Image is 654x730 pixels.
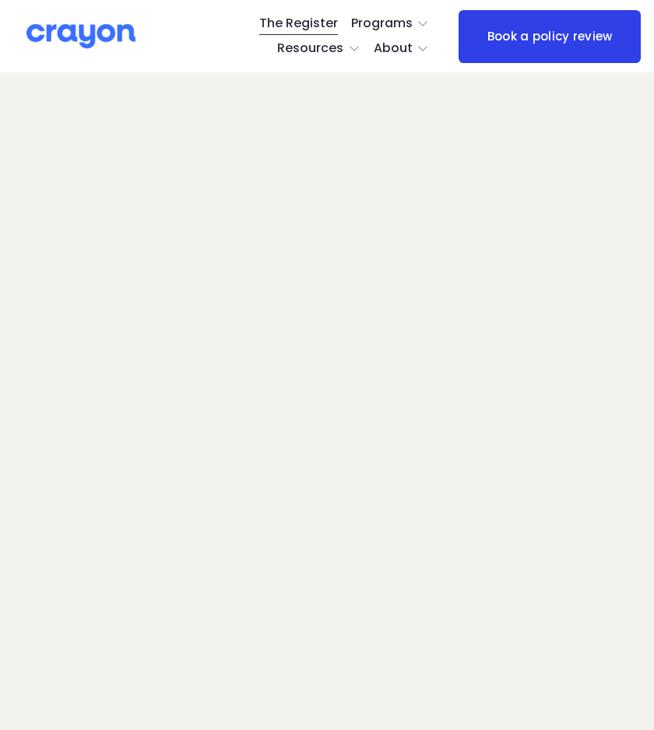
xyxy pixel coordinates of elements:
img: Crayon [26,23,135,50]
a: Book a policy review [459,10,641,63]
a: folder dropdown [351,12,430,37]
span: Resources [277,37,343,60]
a: The Register [259,12,338,37]
span: Programs [351,12,413,35]
a: folder dropdown [374,37,430,61]
a: folder dropdown [277,37,360,61]
span: About [374,37,413,60]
